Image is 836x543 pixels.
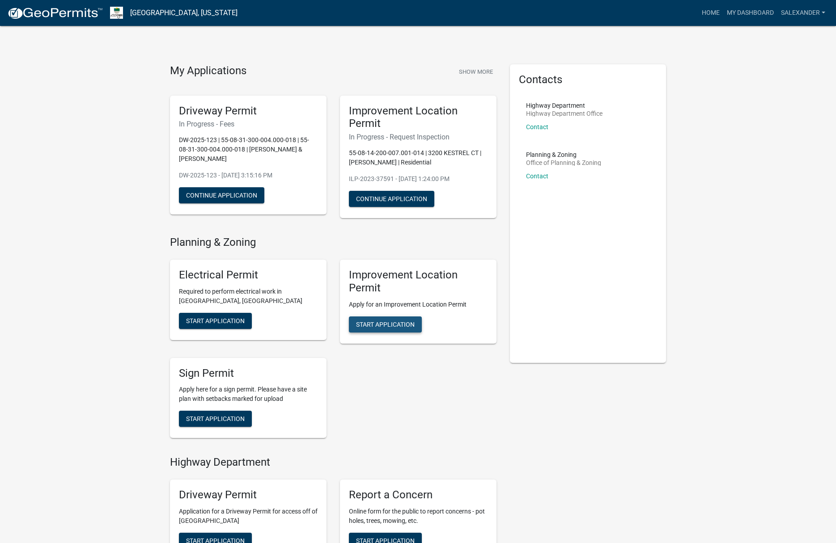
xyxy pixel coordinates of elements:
a: My Dashboard [723,4,777,21]
h5: Sign Permit [179,367,318,380]
p: Office of Planning & Zoning [526,160,601,166]
a: [GEOGRAPHIC_DATA], [US_STATE] [130,5,238,21]
p: Online form for the public to report concerns - pot holes, trees, mowing, etc. [349,507,488,526]
a: Contact [526,173,548,180]
h4: Highway Department [170,456,497,469]
a: Contact [526,123,548,130]
img: Morgan County, Indiana [110,7,123,19]
button: Show More [455,64,497,79]
p: ILP-2023-37591 - [DATE] 1:24:00 PM [349,174,488,184]
button: Start Application [179,313,252,329]
span: Start Application [186,415,245,422]
p: DW-2025-123 | 55-08-31-300-004.000-018 | 55-08-31-300-004.000-018 | [PERSON_NAME] & [PERSON_NAME] [179,135,318,164]
h5: Improvement Location Permit [349,105,488,130]
h4: My Applications [170,64,246,78]
button: Continue Application [349,191,434,207]
p: Apply for an Improvement Location Permit [349,300,488,309]
p: Required to perform electrical work in [GEOGRAPHIC_DATA], [GEOGRAPHIC_DATA] [179,287,318,306]
a: salexander [777,4,829,21]
span: Start Application [356,320,415,328]
p: Highway Department Office [526,110,603,117]
p: Highway Department [526,102,603,109]
span: Start Application [186,317,245,324]
button: Start Application [179,411,252,427]
h5: Contacts [519,73,658,86]
h6: In Progress - Request Inspection [349,133,488,141]
p: DW-2025-123 - [DATE] 3:15:16 PM [179,171,318,180]
h6: In Progress - Fees [179,120,318,128]
h5: Electrical Permit [179,269,318,282]
h5: Report a Concern [349,488,488,501]
p: Application for a Driveway Permit for access off of [GEOGRAPHIC_DATA] [179,507,318,526]
p: Apply here for a sign permit. Please have a site plan with setbacks marked for upload [179,385,318,404]
p: 55-08-14-200-007.001-014 | 3200 KESTREL CT | [PERSON_NAME] | Residential [349,148,488,167]
h5: Improvement Location Permit [349,269,488,295]
button: Start Application [349,316,422,333]
button: Continue Application [179,187,264,203]
a: Home [698,4,723,21]
p: Planning & Zoning [526,152,601,158]
h4: Planning & Zoning [170,236,497,249]
h5: Driveway Permit [179,488,318,501]
h5: Driveway Permit [179,105,318,118]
